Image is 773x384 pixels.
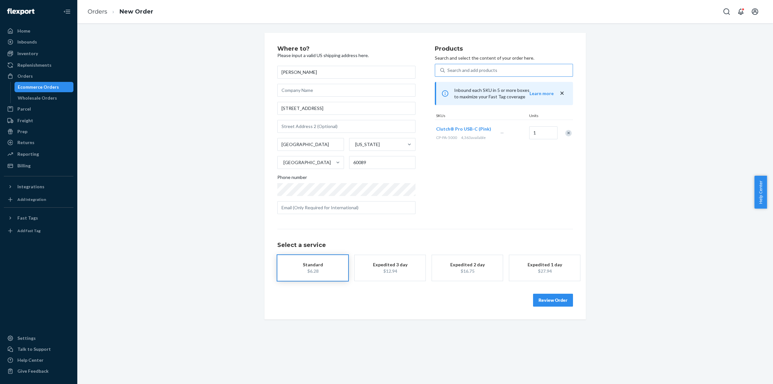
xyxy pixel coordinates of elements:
[442,261,493,268] div: Expedited 2 day
[119,8,153,15] a: New Order
[82,2,158,21] ol: breadcrumbs
[509,255,580,281] button: Expedited 1 day$27.94
[277,201,415,214] input: Open Keeper Popup
[277,120,415,133] input: Street Address 2 (Optional)
[277,174,307,183] span: Phone number
[4,60,73,70] a: Replenishments
[500,130,504,135] span: —
[61,5,73,18] button: Close Navigation
[565,130,572,136] div: Remove Item
[18,95,57,101] div: Wholesale Orders
[17,128,27,135] div: Prep
[17,183,44,190] div: Integrations
[4,104,73,114] a: Parcel
[277,255,348,281] button: Standard$6.28
[17,357,43,363] div: Help Center
[447,67,497,74] div: Search and add products
[734,5,747,18] button: Open notifications
[17,62,52,68] div: Replenishments
[4,226,73,236] a: Add Fast Tag
[4,182,73,192] button: Integrations
[528,113,557,120] div: Units
[17,106,31,112] div: Parcel
[17,73,33,79] div: Orders
[4,333,73,343] a: Settings
[277,242,573,249] h1: Select a service
[530,90,554,97] button: Learn more
[17,39,37,45] div: Inbounds
[17,335,36,341] div: Settings
[720,5,733,18] button: Open Search Box
[17,162,31,169] div: Billing
[283,159,283,166] input: [GEOGRAPHIC_DATA]
[17,151,39,157] div: Reporting
[4,126,73,137] a: Prep
[442,268,493,274] div: $16.75
[277,138,344,151] input: City
[17,139,34,146] div: Returns
[435,55,573,61] p: Search and select the content of your order here.
[4,194,73,205] a: Add Integration
[17,50,38,57] div: Inventory
[435,113,528,120] div: SKUs
[277,46,415,52] h2: Where to?
[287,268,339,274] div: $6.28
[14,93,74,103] a: Wholesale Orders
[436,135,457,140] span: CP-PA-5000
[436,126,491,132] span: Clutch® Pro USB-C (Pink)
[17,215,38,221] div: Fast Tags
[533,294,573,307] button: Review Order
[283,159,331,166] div: [GEOGRAPHIC_DATA]
[529,126,558,139] input: Quantity
[4,344,73,354] a: Talk to Support
[277,66,415,79] input: First & Last Name
[355,255,425,281] button: Expedited 3 day$12.94
[435,82,573,105] div: Inbound each SKU in 5 or more boxes to maximize your Fast Tag coverage
[519,268,570,274] div: $27.94
[432,255,503,281] button: Expedited 2 day$16.75
[754,176,767,209] button: Help Center
[4,366,73,376] button: Give Feedback
[7,8,34,15] img: Flexport logo
[4,149,73,159] a: Reporting
[435,46,573,52] h2: Products
[749,5,761,18] button: Open account menu
[17,117,33,124] div: Freight
[17,197,46,202] div: Add Integration
[461,135,486,140] span: 4,363 available
[277,52,415,59] p: Please input a valid US shipping address here.
[364,261,416,268] div: Expedited 3 day
[277,102,415,115] input: Street Address
[17,368,49,374] div: Give Feedback
[559,90,565,97] button: close
[4,213,73,223] button: Fast Tags
[14,82,74,92] a: Ecommerce Orders
[4,137,73,148] a: Returns
[355,141,380,148] div: [US_STATE]
[349,156,416,169] input: ZIP Code
[4,37,73,47] a: Inbounds
[17,28,30,34] div: Home
[88,8,107,15] a: Orders
[4,115,73,126] a: Freight
[4,161,73,171] a: Billing
[519,261,570,268] div: Expedited 1 day
[4,48,73,59] a: Inventory
[17,346,51,352] div: Talk to Support
[4,26,73,36] a: Home
[4,355,73,365] a: Help Center
[17,228,41,233] div: Add Fast Tag
[364,268,416,274] div: $12.94
[277,84,415,97] input: Company Name
[287,261,339,268] div: Standard
[4,71,73,81] a: Orders
[18,84,59,90] div: Ecommerce Orders
[436,126,491,132] button: Clutch® Pro USB-C (Pink)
